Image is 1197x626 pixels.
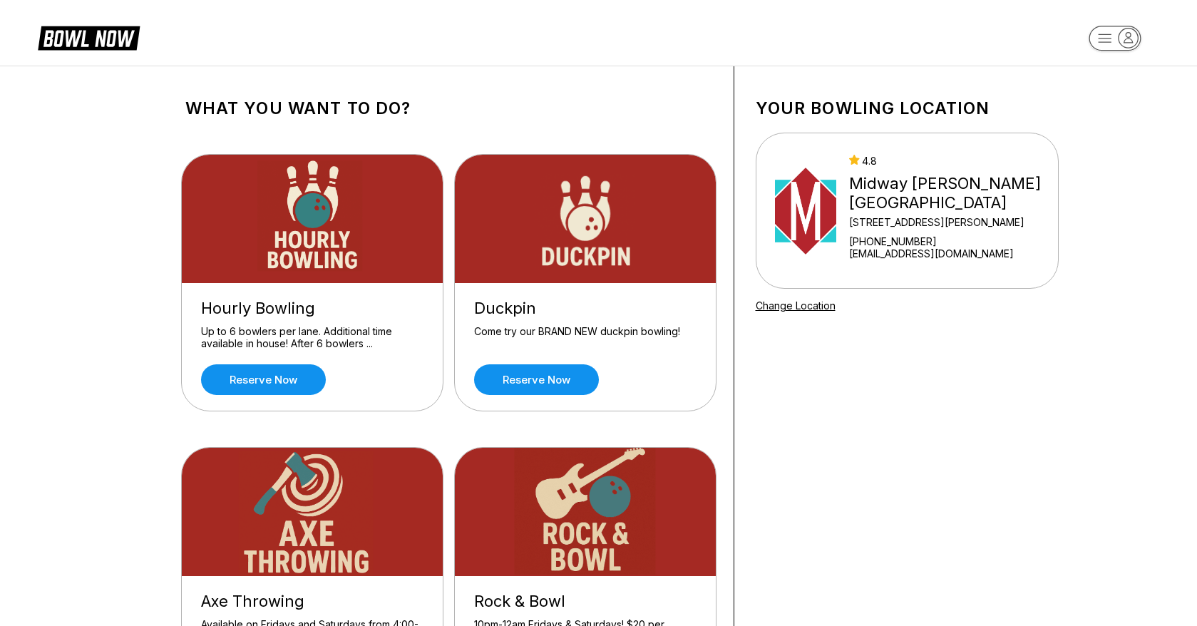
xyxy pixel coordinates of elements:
div: [PHONE_NUMBER] [849,235,1052,247]
img: Rock & Bowl [455,448,717,576]
div: Midway [PERSON_NAME][GEOGRAPHIC_DATA] [849,174,1052,212]
a: Change Location [756,299,836,312]
div: Rock & Bowl [474,592,697,611]
img: Duckpin [455,155,717,283]
a: Reserve now [474,364,599,395]
div: Axe Throwing [201,592,423,611]
div: Duckpin [474,299,697,318]
div: 4.8 [849,155,1052,167]
img: Axe Throwing [182,448,444,576]
h1: Your bowling location [756,98,1059,118]
a: Reserve now [201,364,326,395]
div: Hourly Bowling [201,299,423,318]
div: Come try our BRAND NEW duckpin bowling! [474,325,697,350]
img: Midway Bowling - Carlisle [775,158,837,265]
img: Hourly Bowling [182,155,444,283]
div: [STREET_ADDRESS][PERSON_NAME] [849,216,1052,228]
div: Up to 6 bowlers per lane. Additional time available in house! After 6 bowlers ... [201,325,423,350]
a: [EMAIL_ADDRESS][DOMAIN_NAME] [849,247,1052,260]
h1: What you want to do? [185,98,712,118]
